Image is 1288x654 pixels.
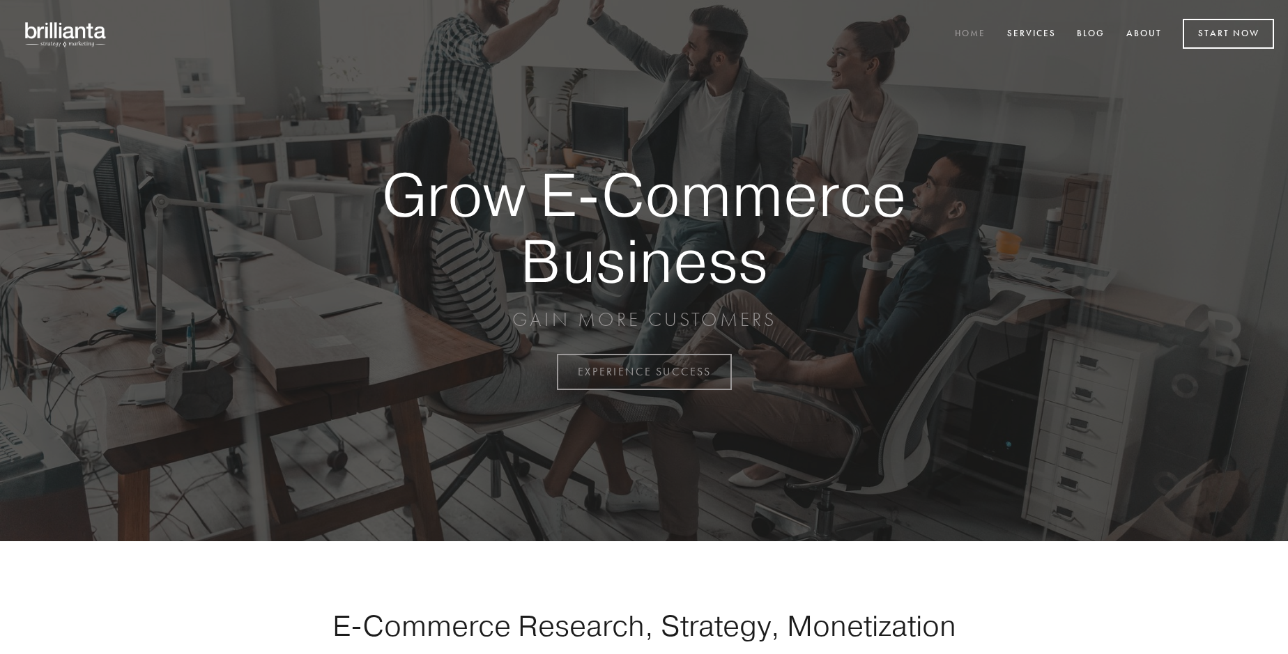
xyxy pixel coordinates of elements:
h1: E-Commerce Research, Strategy, Monetization [289,608,999,643]
a: Home [946,23,995,46]
img: brillianta - research, strategy, marketing [14,14,118,54]
strong: Grow E-Commerce Business [333,162,955,293]
a: About [1117,23,1171,46]
a: Start Now [1183,19,1274,49]
p: GAIN MORE CUSTOMERS [333,307,955,332]
a: Blog [1068,23,1114,46]
a: Services [998,23,1065,46]
a: EXPERIENCE SUCCESS [557,354,732,390]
